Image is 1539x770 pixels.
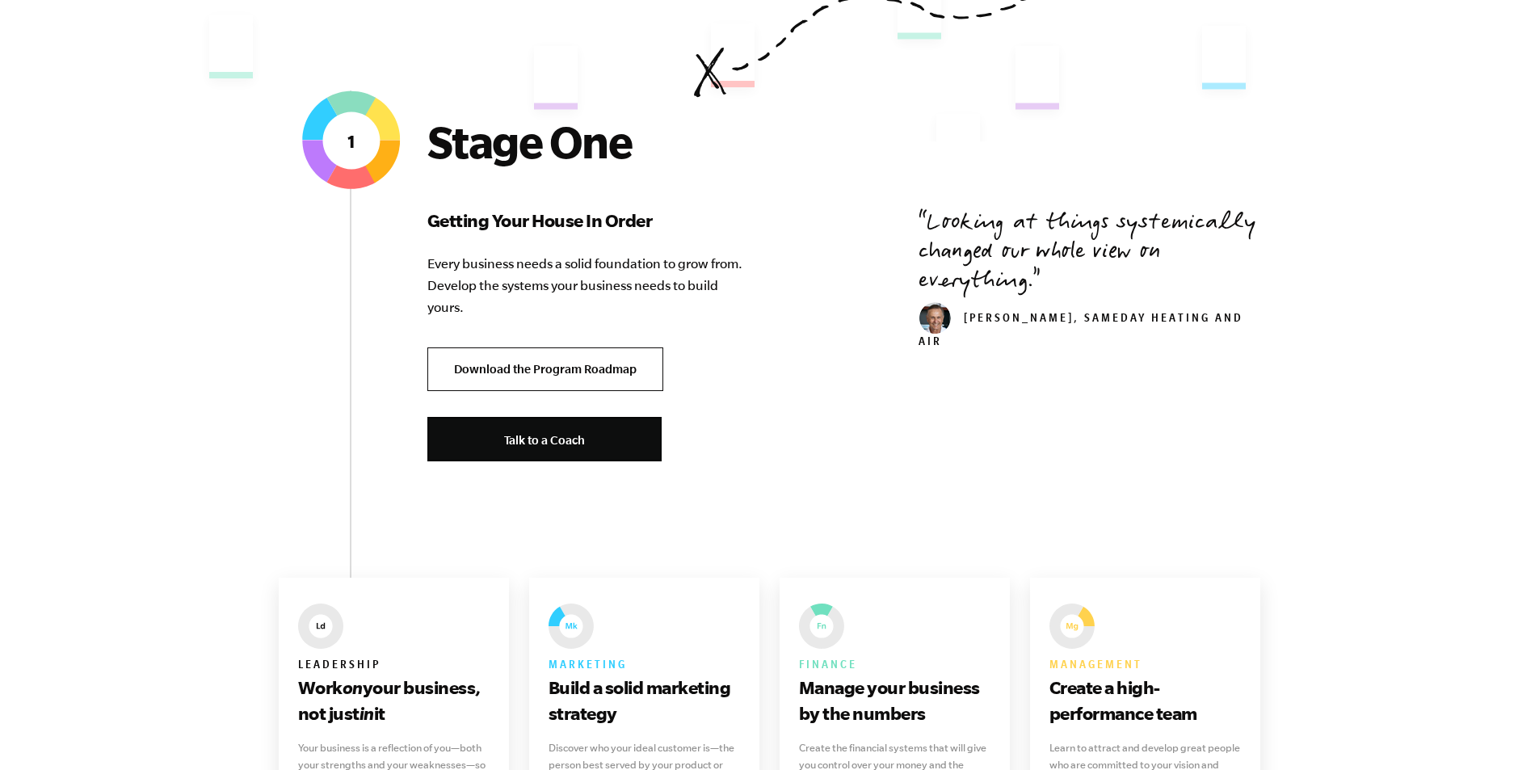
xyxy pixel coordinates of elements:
[919,210,1261,297] p: Looking at things systemically changed our whole view on everything.
[549,604,594,649] img: EMyth The Seven Essential Systems: Marketing
[343,677,363,697] i: on
[1049,655,1242,675] h6: Management
[549,655,741,675] h6: Marketing
[919,313,1243,350] cite: [PERSON_NAME], SameDay Heating and Air
[1458,692,1539,770] iframe: Chat Widget
[427,347,663,392] a: Download the Program Roadmap
[427,417,662,461] a: Talk to a Coach
[504,433,585,447] span: Talk to a Coach
[360,703,374,723] i: in
[1049,675,1242,726] h3: Create a high-performance team
[799,604,844,649] img: EMyth The Seven Essential Systems: Finance
[919,302,951,335] img: don_weaver_head_small
[549,675,741,726] h3: Build a solid marketing strategy
[298,604,343,649] img: EMyth The Seven Essential Systems: Leadership
[1049,604,1095,649] img: EMyth The Seven Essential Systems: Management
[427,253,751,318] p: Every business needs a solid foundation to grow from. Develop the systems your business needs to ...
[799,655,991,675] h6: Finance
[427,208,751,234] h3: Getting Your House In Order
[799,675,991,726] h3: Manage your business by the numbers
[298,675,490,726] h3: Work your business, not just it
[298,655,490,675] h6: Leadership
[427,116,751,167] h2: Stage One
